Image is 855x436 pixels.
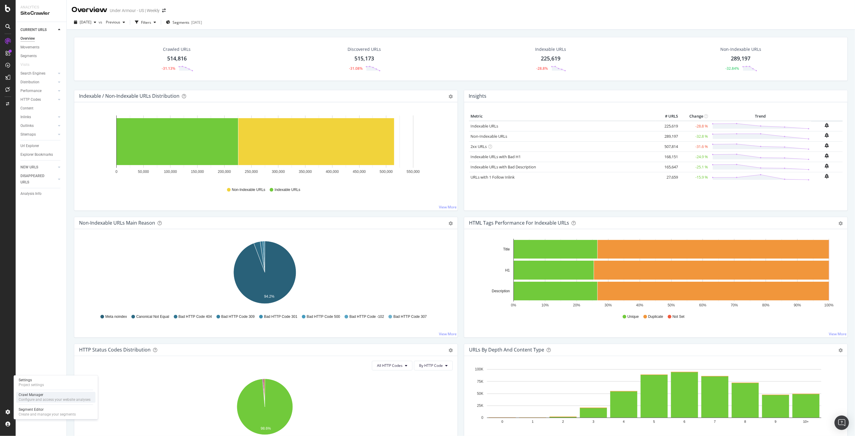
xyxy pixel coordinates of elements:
[218,170,231,174] text: 200,000
[449,348,453,352] div: gear
[470,174,515,180] a: URLs with 1 Follow Inlink
[20,143,62,149] a: Url Explorer
[470,134,507,139] a: Non-Indexable URLs
[20,62,29,68] div: Visits
[838,348,843,352] div: gear
[191,20,202,25] div: [DATE]
[469,112,655,121] th: Metric
[470,164,536,170] a: Indexable URLs with Bad Description
[679,152,709,162] td: -24.9 %
[573,303,580,307] text: 20%
[532,420,534,423] text: 1
[709,112,811,121] th: Trend
[449,221,453,226] div: gear
[20,123,34,129] div: Outlinks
[232,187,265,192] span: Non-Indexable URLs
[20,131,36,138] div: Sitemaps
[377,363,403,368] span: All HTTP Codes
[20,53,37,59] div: Segments
[562,420,564,423] text: 2
[829,331,847,336] a: View More
[477,379,483,384] text: 75K
[627,314,639,319] span: Unique
[20,114,56,120] a: Inlinks
[20,35,62,42] a: Overview
[115,170,118,174] text: 0
[20,97,41,103] div: HTTP Codes
[394,314,427,319] span: Bad HTTP Code 307
[470,154,521,159] a: Indexable URLs with Bad H1
[655,141,679,152] td: 507,814
[20,44,39,51] div: Movements
[79,93,179,99] div: Indexable / Non-Indexable URLs Distribution
[655,131,679,141] td: 289,197
[825,143,829,148] div: bell-plus
[407,170,420,174] text: 550,000
[714,420,716,423] text: 7
[80,20,91,25] span: 2025 Aug. 21st
[825,164,829,168] div: bell-plus
[261,427,271,431] text: 98.6%
[679,112,709,121] th: Change
[136,314,169,319] span: Canonical Not Equal
[439,331,457,336] a: View More
[19,397,90,402] div: Configure and access your website analyses
[19,412,76,417] div: Create and manage your segments
[20,70,56,77] a: Search Engines
[20,114,31,120] div: Inlinks
[470,123,498,129] a: Indexable URLs
[173,20,189,25] span: Segments
[501,420,503,423] text: 0
[19,407,76,412] div: Segment Editor
[349,66,363,71] div: -31.08%
[353,170,366,174] text: 450,000
[726,66,739,71] div: -32.84%
[103,20,120,25] span: Previous
[20,44,62,51] a: Movements
[825,133,829,138] div: bell-plus
[744,420,746,423] text: 8
[535,46,566,52] div: Indexable URLs
[20,131,56,138] a: Sitemaps
[762,303,770,307] text: 80%
[19,378,44,382] div: Settings
[470,144,487,149] a: 2xx URLs
[164,17,204,27] button: Segments[DATE]
[79,239,450,309] svg: A chart.
[264,314,297,319] span: Bad HTTP Code 301
[275,187,300,192] span: Indexable URLs
[20,191,62,197] a: Analysis Info
[505,268,510,272] text: H1
[469,366,840,435] svg: A chart.
[593,420,594,423] text: 3
[541,55,560,63] div: 225,619
[439,204,457,210] a: View More
[414,361,453,370] button: By HTTP Code
[835,416,849,430] div: Open Intercom Messenger
[133,17,158,27] button: Filters
[79,347,151,353] div: HTTP Status Codes Distribution
[731,55,751,63] div: 289,197
[20,10,62,17] div: SiteCrawler
[673,314,685,319] span: Not Set
[623,420,625,423] text: 4
[20,143,39,149] div: Url Explorer
[838,221,843,226] div: gear
[537,66,548,71] div: -28.8%
[299,170,312,174] text: 350,000
[221,314,255,319] span: Bad HTTP Code 309
[655,152,679,162] td: 168,151
[272,170,285,174] text: 300,000
[20,79,56,85] a: Distribution
[469,92,486,100] h4: Insights
[372,361,412,370] button: All HTTP Codes
[679,121,709,131] td: -28.8 %
[668,303,675,307] text: 50%
[79,112,450,182] svg: A chart.
[469,239,840,309] svg: A chart.
[699,303,706,307] text: 60%
[20,35,35,42] div: Overview
[20,105,33,112] div: Content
